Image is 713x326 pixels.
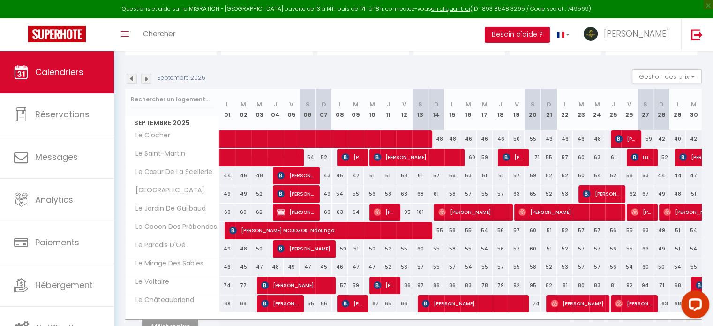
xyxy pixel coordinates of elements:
[638,185,653,203] div: 67
[594,100,600,109] abbr: M
[219,295,235,312] div: 69
[380,258,396,276] div: 52
[28,26,86,42] img: Super Booking
[235,185,251,203] div: 49
[669,222,685,239] div: 51
[605,149,621,166] div: 61
[509,167,525,184] div: 57
[493,240,509,258] div: 56
[332,258,348,276] div: 46
[627,100,631,109] abbr: V
[348,258,364,276] div: 47
[412,277,428,294] div: 97
[364,240,380,258] div: 50
[493,185,509,203] div: 57
[499,100,503,109] abbr: J
[686,167,702,184] div: 47
[251,89,267,130] th: 03
[428,277,444,294] div: 86
[289,100,293,109] abbr: V
[235,240,251,258] div: 48
[632,69,702,83] button: Gestion des prix
[348,167,364,184] div: 47
[127,258,206,269] span: Le Mirage Des Sables
[219,277,235,294] div: 74
[686,258,702,276] div: 55
[621,222,637,239] div: 55
[460,185,476,203] div: 57
[605,258,621,276] div: 56
[127,204,208,214] span: Le Jardin De Guilbaud
[493,167,509,184] div: 51
[669,89,685,130] th: 29
[251,204,267,221] div: 62
[235,204,251,221] div: 60
[428,185,444,203] div: 61
[638,167,653,184] div: 63
[157,74,205,83] p: Septembre 2025
[143,29,175,38] span: Chercher
[364,258,380,276] div: 47
[412,258,428,276] div: 57
[235,277,251,294] div: 77
[509,130,525,148] div: 50
[621,240,637,258] div: 55
[444,185,460,203] div: 58
[604,28,669,39] span: [PERSON_NAME]
[669,240,685,258] div: 51
[332,185,348,203] div: 54
[541,222,557,239] div: 51
[621,167,637,184] div: 58
[669,185,685,203] div: 48
[525,295,540,312] div: 74
[638,258,653,276] div: 60
[235,258,251,276] div: 45
[573,89,589,130] th: 23
[219,185,235,203] div: 49
[605,89,621,130] th: 25
[451,100,454,109] abbr: L
[653,277,669,294] div: 71
[284,89,300,130] th: 05
[477,277,493,294] div: 78
[460,277,476,294] div: 83
[482,100,488,109] abbr: M
[493,258,509,276] div: 57
[659,100,664,109] abbr: D
[573,130,589,148] div: 46
[219,89,235,130] th: 01
[669,130,685,148] div: 40
[460,240,476,258] div: 55
[460,258,476,276] div: 54
[643,100,647,109] abbr: S
[518,203,619,221] span: [PERSON_NAME]
[638,277,653,294] div: 94
[444,167,460,184] div: 56
[557,277,573,294] div: 81
[131,91,214,108] input: Rechercher un logement...
[541,149,557,166] div: 55
[578,100,584,109] abbr: M
[477,240,493,258] div: 54
[551,295,604,312] span: [PERSON_NAME]
[256,100,262,109] abbr: M
[621,258,637,276] div: 54
[444,222,460,239] div: 58
[653,89,669,130] th: 28
[444,277,460,294] div: 86
[364,167,380,184] div: 51
[541,240,557,258] div: 51
[525,185,540,203] div: 65
[136,18,182,51] a: Chercher
[583,185,620,203] span: [PERSON_NAME]
[380,185,396,203] div: 58
[605,222,621,239] div: 56
[573,240,589,258] div: 57
[127,185,207,196] span: [GEOGRAPHIC_DATA]
[300,295,315,312] div: 55
[621,277,637,294] div: 92
[315,167,331,184] div: 43
[573,277,589,294] div: 80
[615,295,652,312] span: [PERSON_NAME]
[541,277,557,294] div: 82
